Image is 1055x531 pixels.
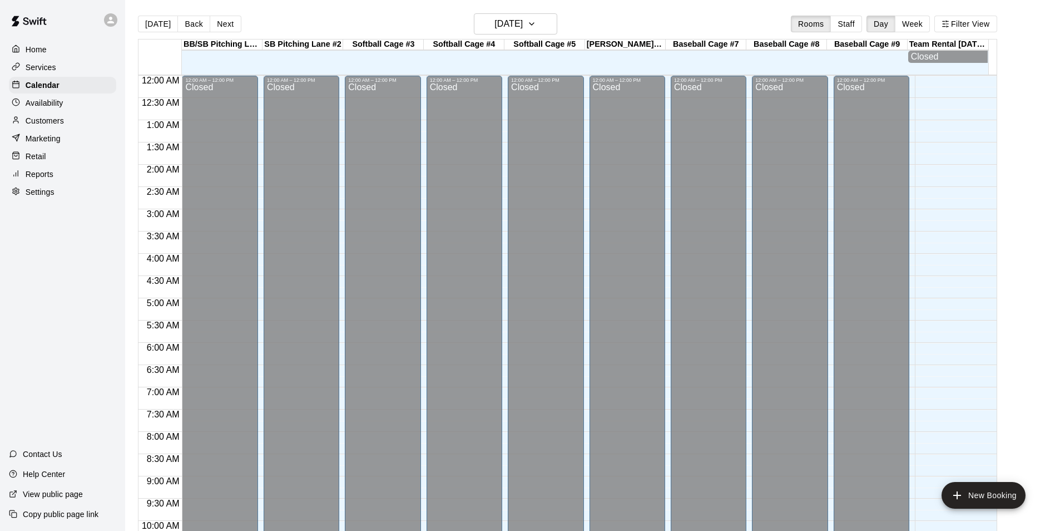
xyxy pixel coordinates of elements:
p: Retail [26,151,46,162]
a: Customers [9,112,116,129]
p: Settings [26,186,55,198]
span: 3:00 AM [144,209,182,219]
button: Next [210,16,241,32]
a: Settings [9,184,116,200]
p: Reports [26,169,53,180]
button: [DATE] [138,16,178,32]
p: Customers [26,115,64,126]
button: add [942,482,1026,509]
button: Staff [830,16,862,32]
div: 12:00 AM – 12:00 PM [837,77,906,83]
div: Closed [911,52,985,62]
span: 4:00 AM [144,254,182,263]
button: Filter View [934,16,997,32]
p: Availability [26,97,63,109]
span: 8:00 AM [144,432,182,441]
div: 12:00 AM – 12:00 PM [755,77,824,83]
a: Home [9,41,116,58]
span: 6:30 AM [144,365,182,375]
span: 12:30 AM [139,98,182,107]
div: Softball Cage #3 [343,40,424,50]
button: Week [895,16,930,32]
button: [DATE] [474,13,557,35]
span: 1:00 AM [144,120,182,130]
div: Baseball Cage #9 [827,40,908,50]
span: 9:30 AM [144,499,182,508]
span: 2:30 AM [144,187,182,196]
span: 10:00 AM [139,521,182,530]
div: 12:00 AM – 12:00 PM [430,77,499,83]
span: 5:00 AM [144,298,182,308]
button: Day [866,16,895,32]
span: 7:00 AM [144,387,182,397]
p: Help Center [23,469,65,480]
div: Softball Cage #5 [504,40,585,50]
p: Contact Us [23,449,62,460]
button: Back [177,16,210,32]
a: Calendar [9,77,116,94]
a: Services [9,59,116,76]
div: 12:00 AM – 12:00 PM [348,77,417,83]
div: BB/SB Pitching Lane #1 [182,40,262,50]
span: 12:00 AM [139,76,182,85]
div: [PERSON_NAME] #6 [585,40,666,50]
a: Marketing [9,130,116,147]
p: Copy public page link [23,509,98,520]
span: 1:30 AM [144,142,182,152]
span: 8:30 AM [144,454,182,464]
div: 12:00 AM – 12:00 PM [511,77,580,83]
a: Availability [9,95,116,111]
div: 12:00 AM – 12:00 PM [674,77,743,83]
p: Marketing [26,133,61,144]
span: 5:30 AM [144,321,182,330]
p: Home [26,44,47,55]
div: Baseball Cage #8 [746,40,827,50]
p: View public page [23,489,83,500]
div: 12:00 AM – 12:00 PM [185,77,254,83]
a: Retail [9,148,116,165]
span: 7:30 AM [144,410,182,419]
div: SB Pitching Lane #2 [262,40,343,50]
span: 2:00 AM [144,165,182,174]
h6: [DATE] [494,16,523,32]
button: Rooms [791,16,831,32]
div: Softball Cage #4 [424,40,504,50]
span: 6:00 AM [144,343,182,352]
p: Services [26,62,56,73]
div: Team Rental [DATE] Special (2 Hours) [908,40,988,50]
span: 9:00 AM [144,476,182,486]
div: 12:00 AM – 12:00 PM [267,77,336,83]
span: 4:30 AM [144,276,182,286]
p: Calendar [26,80,60,91]
a: Reports [9,166,116,183]
span: 3:30 AM [144,232,182,241]
div: 12:00 AM – 12:00 PM [593,77,662,83]
div: Baseball Cage #7 [666,40,746,50]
